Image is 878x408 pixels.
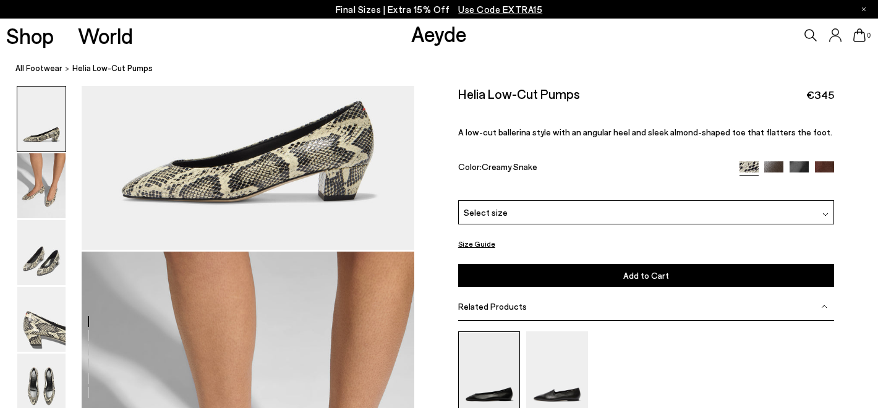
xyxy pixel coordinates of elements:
[17,87,66,151] img: Helia Low-Cut Pumps - Image 1
[411,20,467,46] a: Aeyde
[458,86,580,101] h2: Helia Low-Cut Pumps
[458,236,495,252] button: Size Guide
[464,206,508,219] span: Select size
[822,211,829,218] img: svg%3E
[853,28,866,42] a: 0
[15,62,62,75] a: All Footwear
[458,161,727,176] div: Color:
[482,161,537,172] span: Creamy Snake
[17,220,66,285] img: Helia Low-Cut Pumps - Image 3
[458,301,527,312] span: Related Products
[72,62,153,75] span: Helia Low-Cut Pumps
[15,52,878,86] nav: breadcrumb
[623,270,669,281] span: Add to Cart
[866,32,872,39] span: 0
[458,4,542,15] span: Navigate to /collections/ss25-final-sizes
[821,304,827,310] img: svg%3E
[458,264,834,287] button: Add to Cart
[78,25,133,46] a: World
[806,87,834,103] span: €345
[458,127,834,137] p: A low-cut ballerina style with an angular heel and sleek almond-shaped toe that flatters the foot.
[6,25,54,46] a: Shop
[17,287,66,352] img: Helia Low-Cut Pumps - Image 4
[17,153,66,218] img: Helia Low-Cut Pumps - Image 2
[336,2,543,17] p: Final Sizes | Extra 15% Off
